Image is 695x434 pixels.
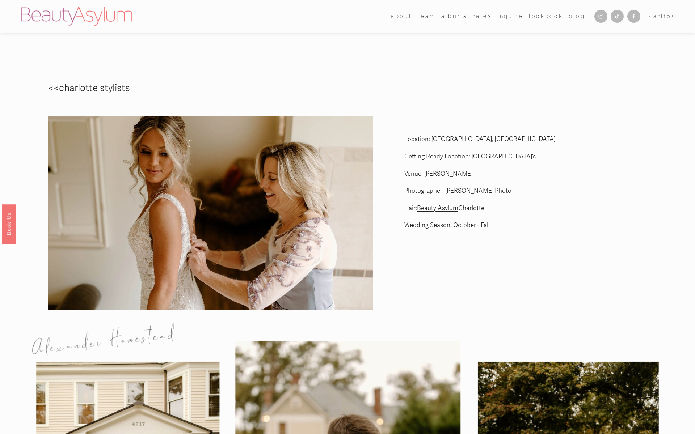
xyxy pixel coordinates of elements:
[667,13,671,19] span: 0
[404,151,565,162] p: Getting Ready Location: [GEOGRAPHIC_DATA]’s
[404,186,565,197] p: Photographer: [PERSON_NAME] Photo
[404,169,565,180] p: Venue: [PERSON_NAME]
[441,11,467,21] a: albums
[21,7,132,26] img: Beauty Asylum | Bridal Hair &amp; Makeup Charlotte &amp; Atlanta
[569,11,585,21] a: Blog
[497,11,523,21] a: Inquire
[59,82,130,94] a: charlotte stylists
[2,204,16,244] a: Book Us
[418,12,436,21] span: team
[391,11,412,21] a: folder dropdown
[594,10,607,23] a: Instagram
[404,203,565,214] p: Hair: Charlotte
[48,80,373,97] p: <<
[473,11,492,21] a: Rates
[664,13,674,19] span: ( )
[418,11,436,21] a: folder dropdown
[627,10,640,23] a: Facebook
[649,12,674,21] a: 0 items in cart
[529,11,563,21] a: Lookbook
[417,204,458,212] a: Beauty Asylum
[404,134,565,145] p: Location: [GEOGRAPHIC_DATA], [GEOGRAPHIC_DATA]
[391,12,412,21] span: about
[611,10,624,23] a: TikTok
[404,220,565,231] p: Wedding Season: October - Fall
